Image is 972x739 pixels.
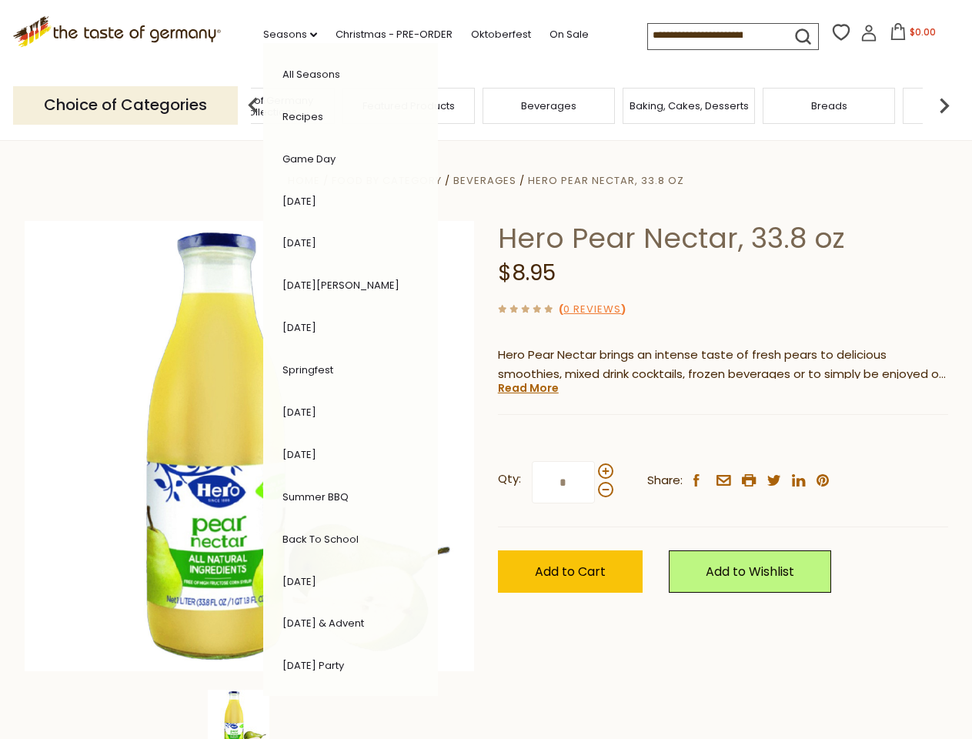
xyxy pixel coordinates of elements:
[282,67,340,82] a: All Seasons
[282,152,336,166] a: Game Day
[929,90,960,121] img: next arrow
[282,363,333,377] a: Springfest
[13,86,238,124] p: Choice of Categories
[238,90,269,121] img: previous arrow
[263,26,317,43] a: Seasons
[282,278,399,293] a: [DATE][PERSON_NAME]
[880,23,946,46] button: $0.00
[498,550,643,593] button: Add to Cart
[498,258,556,288] span: $8.95
[282,616,364,630] a: [DATE] & Advent
[498,380,559,396] a: Read More
[647,471,683,490] span: Share:
[910,25,936,38] span: $0.00
[498,221,948,256] h1: Hero Pear Nectar, 33.8 oz
[549,26,589,43] a: On Sale
[282,320,316,335] a: [DATE]
[282,109,323,124] a: Recipes
[282,405,316,420] a: [DATE]
[535,563,606,580] span: Add to Cart
[559,302,626,316] span: ( )
[336,26,453,43] a: Christmas - PRE-ORDER
[282,490,349,504] a: Summer BBQ
[471,26,531,43] a: Oktoberfest
[532,461,595,503] input: Qty:
[453,173,516,188] a: Beverages
[811,100,847,112] a: Breads
[630,100,749,112] a: Baking, Cakes, Desserts
[282,574,316,589] a: [DATE]
[282,236,316,250] a: [DATE]
[282,532,359,547] a: Back to School
[528,173,684,188] a: Hero Pear Nectar, 33.8 oz
[282,194,316,209] a: [DATE]
[563,302,621,318] a: 0 Reviews
[669,550,831,593] a: Add to Wishlist
[25,221,475,671] img: Hero Pear Nectar, 33.8 oz
[282,447,316,462] a: [DATE]
[498,470,521,489] strong: Qty:
[498,346,948,384] p: Hero Pear Nectar brings an intense taste of fresh pears to delicious smoothies, mixed drink cockt...
[282,658,344,673] a: [DATE] Party
[521,100,576,112] a: Beverages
